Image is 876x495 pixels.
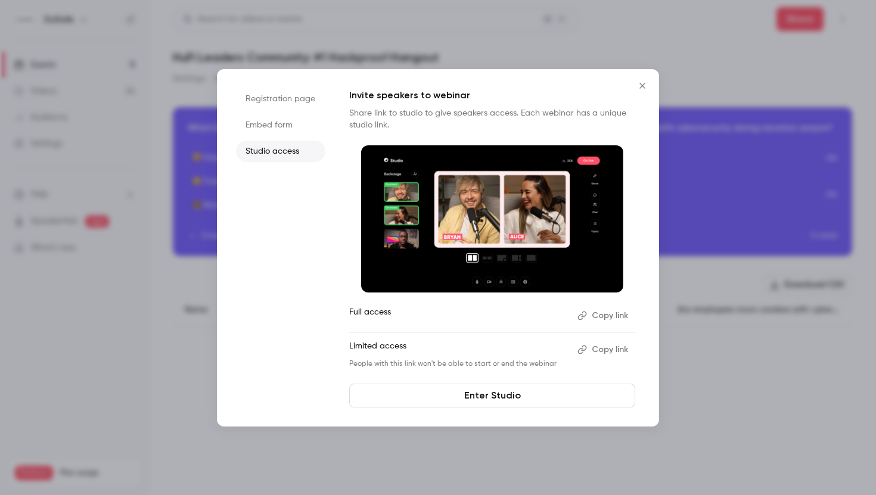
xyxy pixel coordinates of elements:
p: Share link to studio to give speakers access. Each webinar has a unique studio link. [349,107,635,131]
li: Registration page [236,88,325,110]
a: Enter Studio [349,384,635,407]
p: Limited access [349,340,568,359]
button: Copy link [573,340,635,359]
p: People with this link won't be able to start or end the webinar [349,359,568,369]
p: Invite speakers to webinar [349,88,635,102]
li: Studio access [236,141,325,162]
p: Full access [349,306,568,325]
li: Embed form [236,114,325,136]
img: Invite speakers to webinar [361,145,623,293]
button: Close [630,74,654,98]
button: Copy link [573,306,635,325]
